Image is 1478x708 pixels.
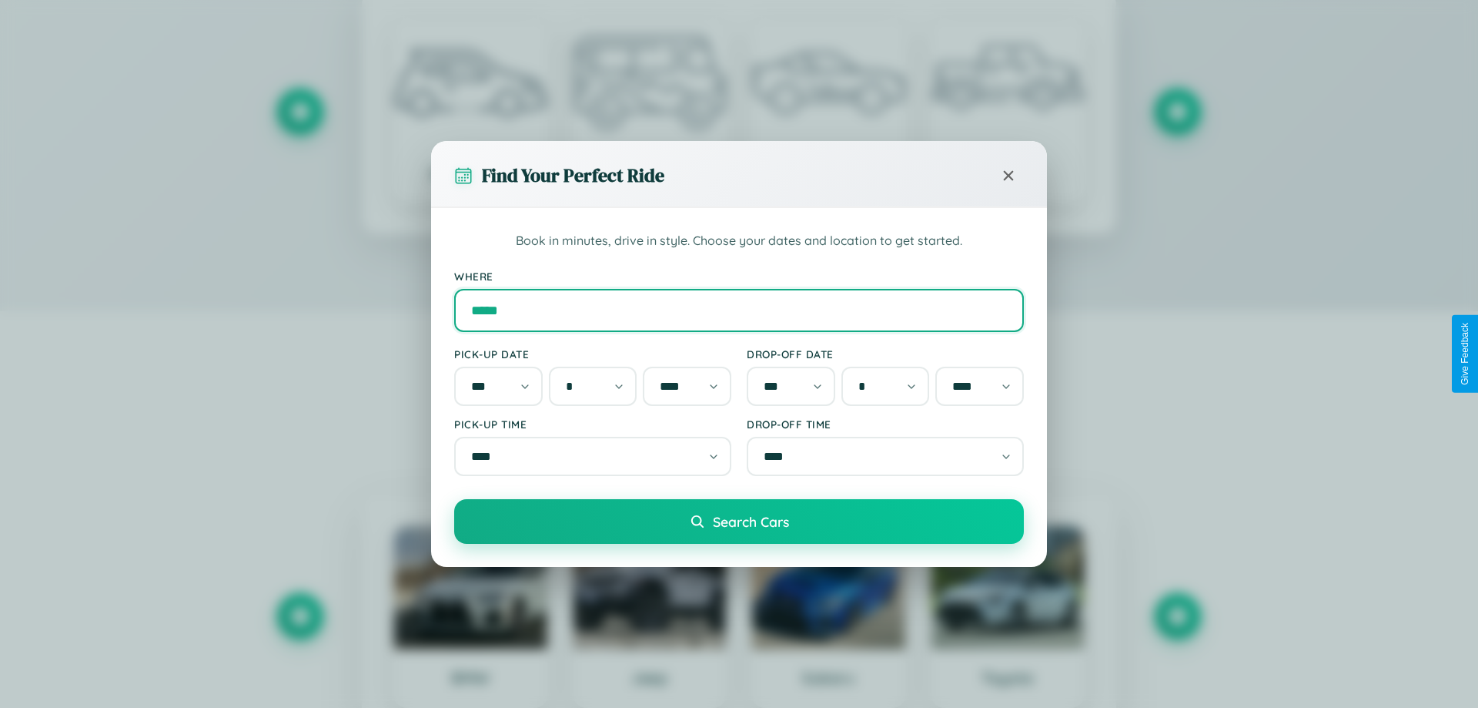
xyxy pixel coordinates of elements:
button: Search Cars [454,499,1024,544]
h3: Find Your Perfect Ride [482,163,664,188]
label: Pick-up Date [454,347,731,361]
label: Drop-off Date [747,347,1024,361]
span: Search Cars [713,513,789,530]
label: Drop-off Time [747,418,1024,431]
p: Book in minutes, drive in style. Choose your dates and location to get started. [454,231,1024,251]
label: Pick-up Time [454,418,731,431]
label: Where [454,270,1024,283]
